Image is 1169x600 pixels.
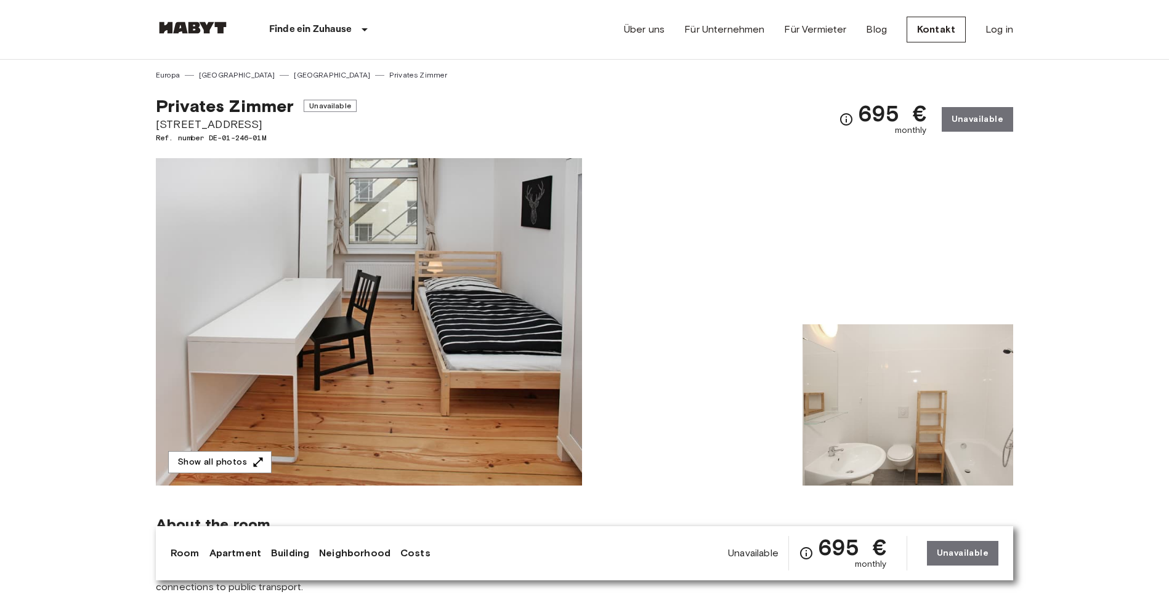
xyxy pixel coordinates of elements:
[895,124,927,137] span: monthly
[985,22,1013,37] a: Log in
[624,22,665,37] a: Über uns
[209,546,261,561] a: Apartment
[156,132,357,143] span: Ref. number DE-01-246-01M
[839,112,854,127] svg: Check cost overview for full price breakdown. Please note that discounts apply to new joiners onl...
[866,22,887,37] a: Blog
[156,515,1013,534] span: About the room
[156,22,230,34] img: Habyt
[684,22,764,37] a: Für Unternehmen
[389,70,447,81] a: Privates Zimmer
[803,324,1013,486] img: Picture of unit DE-01-246-01M
[156,95,294,116] span: Privates Zimmer
[819,536,887,558] span: 695 €
[271,546,309,561] a: Building
[784,22,846,37] a: Für Vermieter
[171,546,200,561] a: Room
[907,17,966,42] a: Kontakt
[587,324,798,486] img: Picture of unit DE-01-246-01M
[799,546,814,561] svg: Check cost overview for full price breakdown. Please note that discounts apply to new joiners onl...
[319,546,390,561] a: Neighborhood
[855,558,887,570] span: monthly
[269,22,352,37] p: Finde ein Zuhause
[728,546,779,560] span: Unavailable
[199,70,275,81] a: [GEOGRAPHIC_DATA]
[156,116,357,132] span: [STREET_ADDRESS]
[168,451,272,474] button: Show all photos
[400,546,431,561] a: Costs
[294,70,370,81] a: [GEOGRAPHIC_DATA]
[304,100,357,112] span: Unavailable
[587,158,798,319] img: Picture of unit DE-01-246-01M
[803,158,1013,319] img: Picture of unit DE-01-246-01M
[156,158,582,486] img: Marketing picture of unit DE-01-246-01M
[859,102,927,124] span: 695 €
[156,70,180,81] a: Europa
